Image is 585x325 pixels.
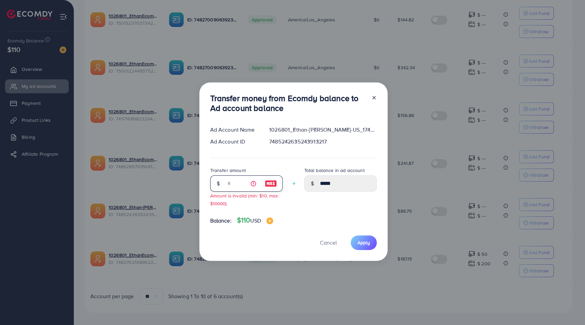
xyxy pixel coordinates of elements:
[210,217,232,225] span: Balance:
[357,239,370,246] span: Apply
[210,167,246,174] label: Transfer amount
[266,217,273,224] img: image
[265,179,277,188] img: image
[264,126,382,134] div: 1026801_Ethan-[PERSON_NAME]-US_1742793868013
[320,239,337,246] span: Cancel
[210,93,366,113] h3: Transfer money from Ecomdy balance to Ad account balance
[210,192,279,207] small: Amount is invalid (min: $10, max: $10000)
[250,217,261,224] span: USD
[556,294,580,320] iframe: Chat
[311,235,345,250] button: Cancel
[264,138,382,146] div: 7485242635243913217
[304,167,365,174] label: Total balance in ad account
[205,138,264,146] div: Ad Account ID
[351,235,377,250] button: Apply
[237,216,273,225] h4: $110
[205,126,264,134] div: Ad Account Name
